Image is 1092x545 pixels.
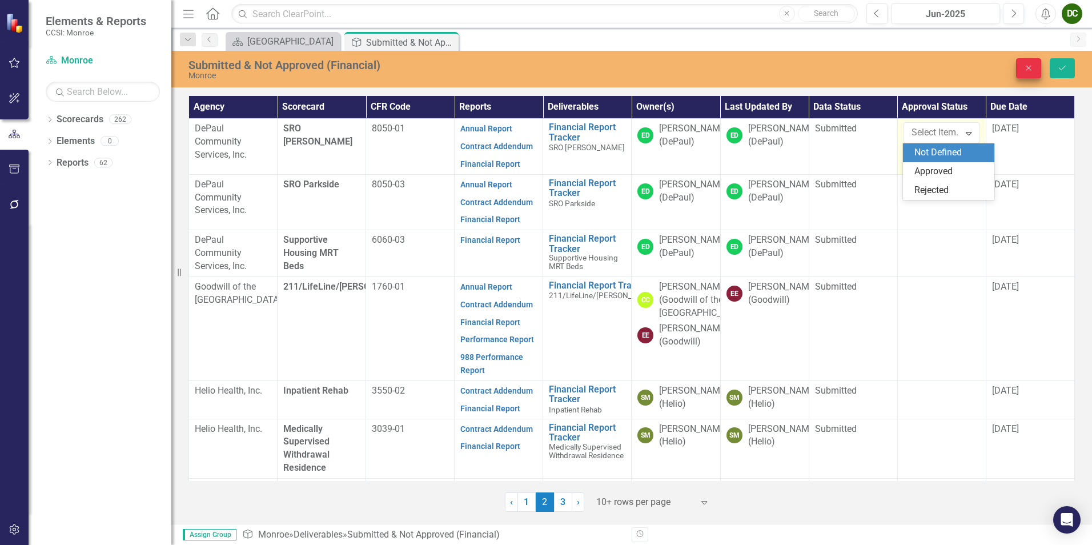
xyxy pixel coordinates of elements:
span: Submitted [815,179,857,190]
a: Performance Report [460,335,534,344]
a: Reports [57,157,89,170]
span: 8050-01 [372,123,405,134]
div: [PERSON_NAME] (Helio) [659,423,728,449]
a: Scorecards [57,113,103,126]
div: ED [637,239,653,255]
div: ED [726,183,742,199]
span: Medically Supervised Withdrawal Residence [549,442,624,460]
a: 3 [554,492,572,512]
div: [PERSON_NAME] (Goodwill of the [GEOGRAPHIC_DATA]) [659,280,749,320]
div: [PERSON_NAME] (DePaul) [659,122,728,149]
span: 211/LifeLine/[PERSON_NAME] [283,281,408,292]
a: Financial Report [460,404,520,413]
span: 6060-03 [372,234,405,245]
span: SRO Parkside [283,179,339,190]
div: 0 [101,137,119,146]
span: Submitted [815,123,857,134]
button: Jun-2025 [891,3,1000,24]
div: ED [726,239,742,255]
div: SM [637,427,653,443]
div: » » [242,528,623,542]
a: 988 Performance Report [460,352,523,375]
div: Approved [914,165,987,178]
a: Monroe [46,54,160,67]
div: ED [726,127,742,143]
span: Submitted [815,423,857,434]
a: Financial Report Tracker [549,234,625,254]
span: SRO [PERSON_NAME] [283,123,352,147]
span: [DATE] [992,385,1019,396]
div: Submitted & Not Approved (Financial) [188,59,685,71]
span: [DATE] [992,281,1019,292]
a: Financial Report Tracker [549,178,625,198]
a: Contract Addendum [460,142,533,151]
p: Helio Health, Inc. [195,423,271,436]
div: SM [637,390,653,406]
span: [DATE] [992,123,1019,134]
div: [PERSON_NAME] (DePaul) [748,178,817,205]
input: Search ClearPoint... [231,4,858,24]
div: [PERSON_NAME] (Goodwill) [748,280,817,307]
div: [PERSON_NAME] (DePaul) [748,122,817,149]
a: Financial Report Tracker [549,423,625,443]
div: CC [637,292,653,308]
a: Annual Report [460,124,512,133]
div: [PERSON_NAME] (DePaul) [748,234,817,260]
p: Goodwill of the [GEOGRAPHIC_DATA] [195,280,271,307]
span: 3039-01 [372,423,405,434]
a: Financial Report [460,159,520,169]
span: Submitted [815,385,857,396]
span: SRO Parkside [549,199,595,208]
p: Helio Health, Inc. [195,384,271,398]
a: Monroe [258,529,289,540]
div: [PERSON_NAME] (Goodwill) [659,322,728,348]
a: Financial Report Tracker [549,122,625,142]
a: Financial Report [460,235,520,245]
a: Annual Report [460,282,512,291]
span: Medically Supervised Withdrawal Residence [283,423,330,474]
a: Annual Report [460,180,512,189]
input: Search Below... [46,82,160,102]
small: CCSI: Monroe [46,28,146,37]
a: Contract Addendum [460,424,533,434]
span: Inpatient Rehab [283,385,348,396]
span: Elements & Reports [46,14,146,28]
span: [DATE] [992,234,1019,245]
span: Submitted [815,281,857,292]
div: [PERSON_NAME] (DePaul) [659,234,728,260]
span: 2 [536,492,554,512]
span: 211/LifeLine/[PERSON_NAME] [549,291,656,300]
span: [DATE] [992,423,1019,434]
a: Financial Report [460,215,520,224]
img: ClearPoint Strategy [6,13,26,33]
span: [DATE] [992,179,1019,190]
div: Submitted & Not Approved (Financial) [347,529,500,540]
span: ‹ [510,496,513,507]
a: Elements [57,135,95,148]
div: Jun-2025 [895,7,996,21]
div: Rejected [914,184,987,197]
span: › [577,496,580,507]
span: Supportive Housing MRT Beds [549,253,618,271]
div: Open Intercom Messenger [1053,506,1081,534]
span: 3550-02 [372,385,405,396]
span: Submitted [815,234,857,245]
span: Search [814,9,838,18]
p: DePaul Community Services, Inc. [195,234,271,273]
div: ED [637,183,653,199]
div: [PERSON_NAME] (Helio) [659,384,728,411]
a: Financial Report Tracker [549,280,656,291]
p: DePaul Community Services, Inc. [195,178,271,218]
a: Financial Report [460,442,520,451]
a: Deliverables [294,529,343,540]
span: Assign Group [183,529,236,540]
span: Inpatient Rehab [549,405,602,414]
div: [PERSON_NAME] (Helio) [748,423,817,449]
button: DC [1062,3,1082,24]
button: Search [798,6,855,22]
span: 8050-03 [372,179,405,190]
p: DePaul Community Services, Inc. [195,122,271,162]
span: SRO [PERSON_NAME] [549,143,625,152]
div: [PERSON_NAME] (DePaul) [659,178,728,205]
